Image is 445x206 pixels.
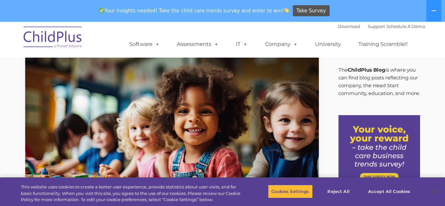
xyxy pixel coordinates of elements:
[21,184,245,203] div: This website uses cookies to create a better user experience, provide statistics about user visit...
[96,4,292,17] span: Your insights needed! Take the child care trends survey and enter to win!
[338,66,420,97] p: The is where you can find blog posts reflecting our company, the Head Start community, education,...
[367,24,385,29] a: Support
[352,38,414,51] a: Training Scramble!!
[99,8,104,13] img: ✅
[284,8,289,13] img: 👏
[268,184,312,198] button: Cookies Settings
[293,5,329,17] a: Take Survey
[364,184,413,198] button: Accept All Cookies
[337,24,424,29] font: |
[318,184,359,198] button: Reject All
[258,38,304,51] a: Company
[427,184,442,198] button: Close
[21,22,86,54] img: ChildPlus by Procare Solutions
[123,38,166,51] a: Software
[170,38,225,51] a: Assessments
[229,38,254,51] a: IT
[308,38,347,51] a: University
[386,24,424,29] a: Schedule A Demo
[347,66,385,73] strong: ChildPlus Blog
[296,5,325,17] span: Take Survey
[337,24,360,29] a: Download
